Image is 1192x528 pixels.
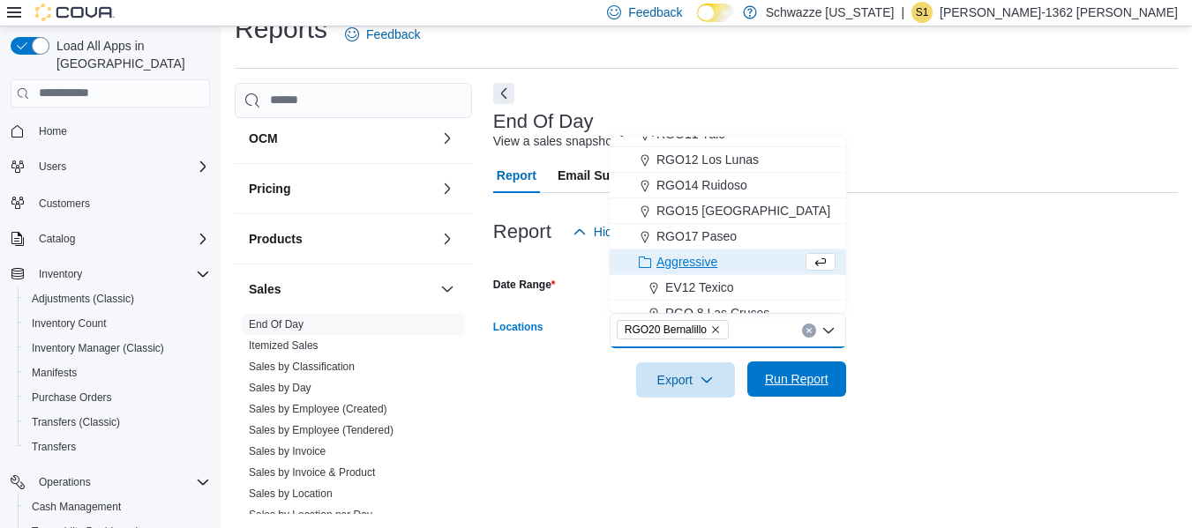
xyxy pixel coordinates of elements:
a: Sales by Day [249,382,311,394]
span: Inventory Count [25,313,210,334]
button: Purchase Orders [18,385,217,410]
span: Customers [32,191,210,213]
a: Sales by Location [249,487,333,500]
span: Purchase Orders [25,387,210,408]
span: Sales by Invoice & Product [249,465,375,480]
a: Transfers (Classic) [25,412,127,433]
span: Sales by Employee (Tendered) [249,423,394,437]
span: Inventory Manager (Classic) [32,341,164,355]
label: Locations [493,320,544,334]
a: Feedback [338,17,427,52]
span: Feedback [628,4,682,21]
button: Products [249,230,433,248]
button: Run Report [747,361,846,397]
span: RGO12 Los Lunas [656,151,759,168]
button: Transfers [18,435,217,459]
input: Dark Mode [697,4,734,22]
a: Purchase Orders [25,387,119,408]
span: Sales by Location per Day [249,508,372,522]
button: Remove RGO20 Bernalillo from selection in this group [710,324,721,335]
span: Transfers [32,440,76,454]
button: Operations [4,470,217,495]
button: Home [4,118,217,144]
a: Sales by Classification [249,361,355,373]
span: Adjustments (Classic) [32,292,134,306]
span: Transfers [25,436,210,457]
span: Customers [39,197,90,211]
a: Itemized Sales [249,339,319,352]
div: Seth-1362 Jones [911,2,933,23]
a: Manifests [25,362,84,383]
button: Inventory [32,264,89,285]
span: RGO15 [GEOGRAPHIC_DATA] [656,202,830,219]
span: Home [32,120,210,142]
span: Manifests [25,362,210,383]
span: Transfers (Classic) [25,412,210,433]
button: OCM [437,128,458,149]
p: | [901,2,904,23]
a: Inventory Count [25,313,114,334]
span: Operations [32,472,210,493]
h3: End Of Day [493,111,594,132]
button: EV12 Texico [610,275,846,301]
button: Clear input [802,323,816,338]
button: RGO15 [GEOGRAPHIC_DATA] [610,198,846,224]
span: EV12 Texico [665,279,734,296]
button: OCM [249,130,433,147]
button: Cash Management [18,495,217,519]
button: Inventory Count [18,311,217,336]
a: Sales by Employee (Tendered) [249,424,394,436]
span: Aggressive [656,253,717,271]
a: Cash Management [25,496,128,517]
p: [PERSON_NAME]-1362 [PERSON_NAME] [940,2,1178,23]
label: Date Range [493,278,556,292]
button: Aggressive [610,249,846,275]
button: Users [4,154,217,179]
span: RGO 8 Las Cruces [665,304,769,322]
span: Adjustments (Classic) [25,288,210,309]
span: Report [497,158,536,193]
span: Sales by Location [249,487,333,501]
span: Sales by Invoice [249,444,326,458]
span: Export [647,362,724,398]
button: Inventory [4,262,217,286]
span: Inventory [32,264,210,285]
span: Sales by Employee (Created) [249,402,387,416]
button: Manifests [18,361,217,385]
span: Users [39,160,66,174]
button: Products [437,228,458,249]
span: RGO17 Paseo [656,227,737,245]
h3: Products [249,230,303,248]
span: Transfers (Classic) [32,415,120,429]
span: RGO20 Bernalillo [617,320,729,339]
button: Hide Parameters [566,214,693,249]
button: Adjustments (Classic) [18,286,217,311]
button: Catalog [32,228,82,249]
span: RGO20 Bernalillo [625,321,707,338]
button: Close list of options [821,323,836,338]
a: Home [32,121,74,142]
div: View a sales snapshot for a date or date range. [493,132,752,151]
span: Run Report [765,370,828,388]
button: RGO 8 Las Cruces [610,301,846,326]
button: Operations [32,472,98,493]
button: Inventory Manager (Classic) [18,336,217,361]
span: Sales by Classification [249,360,355,374]
span: End Of Day [249,317,304,331]
a: Transfers [25,436,83,457]
img: Cova [35,4,115,21]
span: Catalog [39,232,75,246]
span: Hide Parameters [594,223,686,241]
span: Cash Management [32,500,121,514]
a: Adjustments (Classic) [25,288,141,309]
span: Home [39,124,67,138]
span: RGO11 Yale [656,125,725,143]
span: Users [32,156,210,177]
h3: Pricing [249,180,290,197]
a: Sales by Invoice & Product [249,466,375,479]
span: Inventory [39,267,82,281]
span: Cash Management [25,496,210,517]
button: Sales [249,280,433,298]
h3: OCM [249,130,278,147]
button: RGO12 Los Lunas [610,147,846,173]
